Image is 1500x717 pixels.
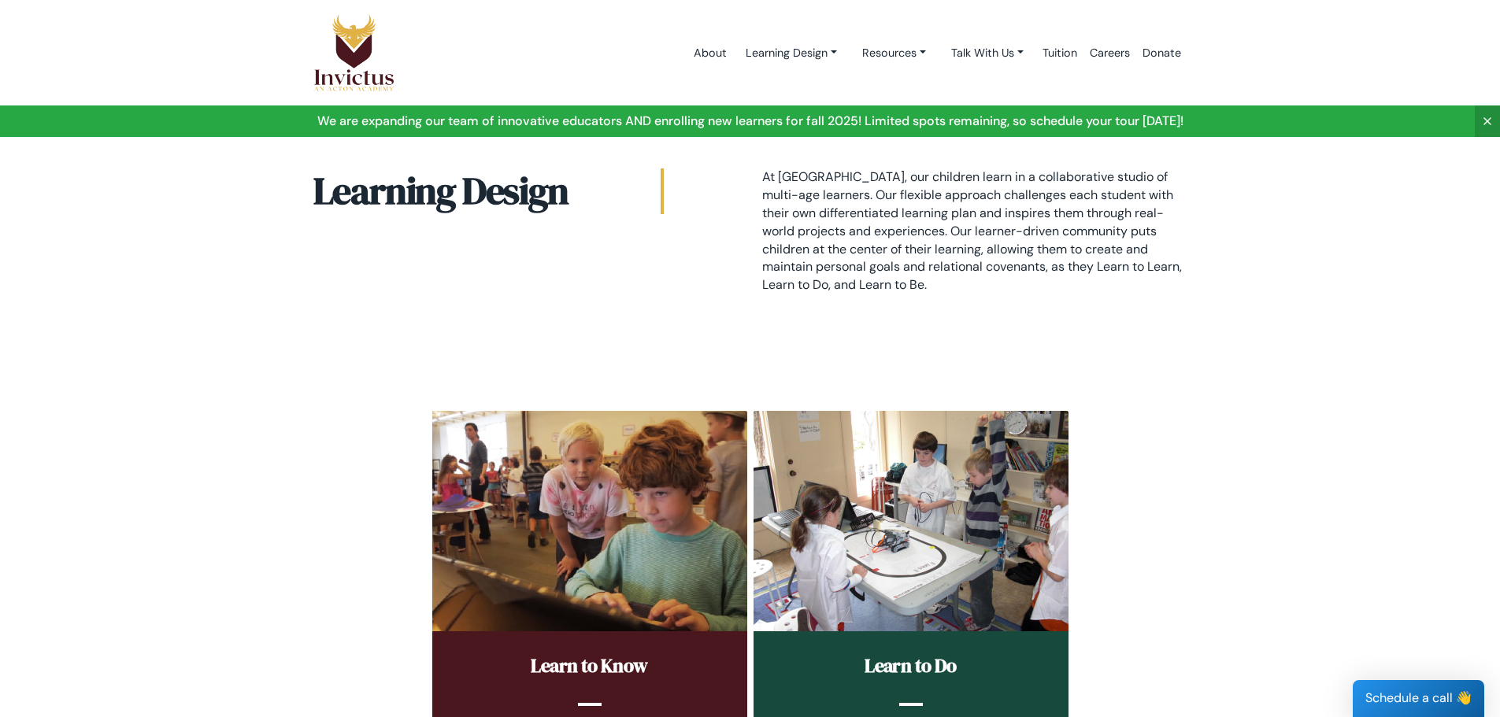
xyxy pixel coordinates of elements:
a: Learning Design [733,39,850,68]
div: Schedule a call 👋 [1353,680,1484,717]
a: Donate [1136,20,1187,87]
h2: Learn to Do [777,655,1045,678]
a: Talk With Us [939,39,1036,68]
h2: Learning Design [313,168,664,214]
a: Resources [850,39,939,68]
a: About [687,20,733,87]
p: At [GEOGRAPHIC_DATA], our children learn in a collaborative studio of multi-age learners. Our fle... [762,168,1187,294]
a: Careers [1083,20,1136,87]
img: Logo [313,13,395,92]
h2: Learn to Know [456,655,724,678]
a: Tuition [1036,20,1083,87]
